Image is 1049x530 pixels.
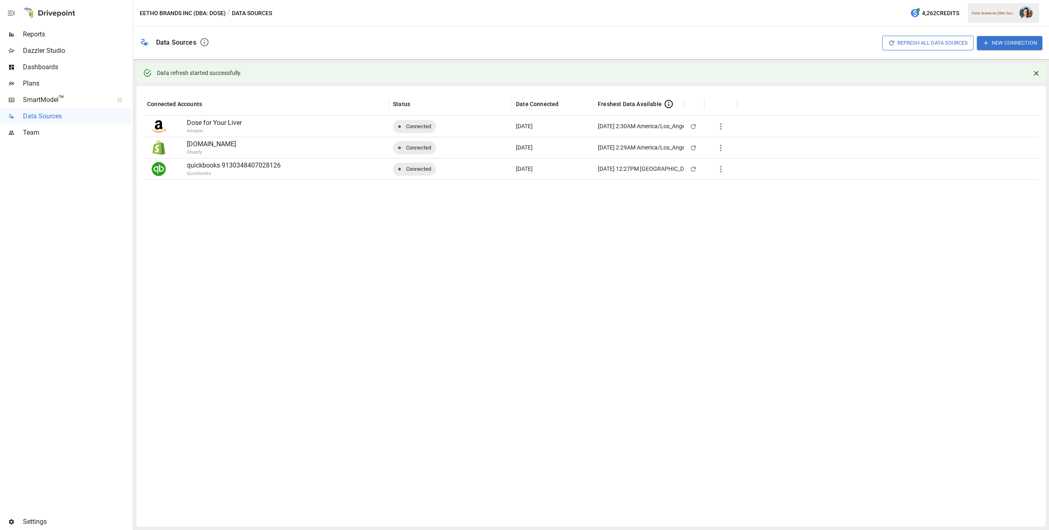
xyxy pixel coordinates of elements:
img: Shopify Logo [152,140,166,155]
p: Amazon [187,128,429,135]
div: [DATE] 2:30AM America/Los_Angeles [598,116,692,137]
div: Nov 22 2023 [512,137,594,158]
div: Oct 09 2025 [512,158,594,179]
img: Amazon Logo [152,119,166,134]
span: Connected [401,116,436,137]
div: [DATE] 12:27PM [GEOGRAPHIC_DATA]/Los_Angeles [598,159,730,179]
span: Dazzler Studio [23,46,131,56]
button: Close [1030,67,1042,79]
p: [DOMAIN_NAME] [187,139,385,149]
div: Date Connected [516,101,559,107]
span: Team [23,128,131,138]
span: Data Sources [23,111,131,121]
div: Apr 23 2024 [512,116,594,137]
button: 4,262Credits [907,6,963,21]
span: SmartModel [23,95,108,105]
div: Status [393,101,410,107]
span: 4,262 Credits [922,8,959,18]
div: [DATE] 2:29AM America/Los_Angeles [598,137,692,158]
button: Refresh All Data Sources [882,36,974,50]
span: Settings [23,517,131,527]
p: Shopify [187,149,429,156]
img: Quickbooks Logo [152,162,166,176]
span: Connected [401,159,436,179]
div: Connected Accounts [147,101,202,107]
span: Dashboards [23,62,131,72]
button: Eetho Brands Inc (DBA: Dose) [140,8,226,18]
p: quickbooks 9130348407028126 [187,161,385,170]
span: Plans [23,79,131,88]
p: Dose for Your Liver [187,118,385,128]
div: Eetho Brands Inc (DBA: Dose) [972,11,1015,15]
span: Connected [401,137,436,158]
p: Quickbooks [187,170,429,177]
div: Data Sources [156,39,196,46]
span: Freshest Data Available [598,100,662,108]
span: Reports [23,29,131,39]
div: / [227,8,230,18]
div: Data refresh started successfully. [157,66,242,80]
button: New Connection [977,36,1042,50]
span: ™ [59,94,64,104]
